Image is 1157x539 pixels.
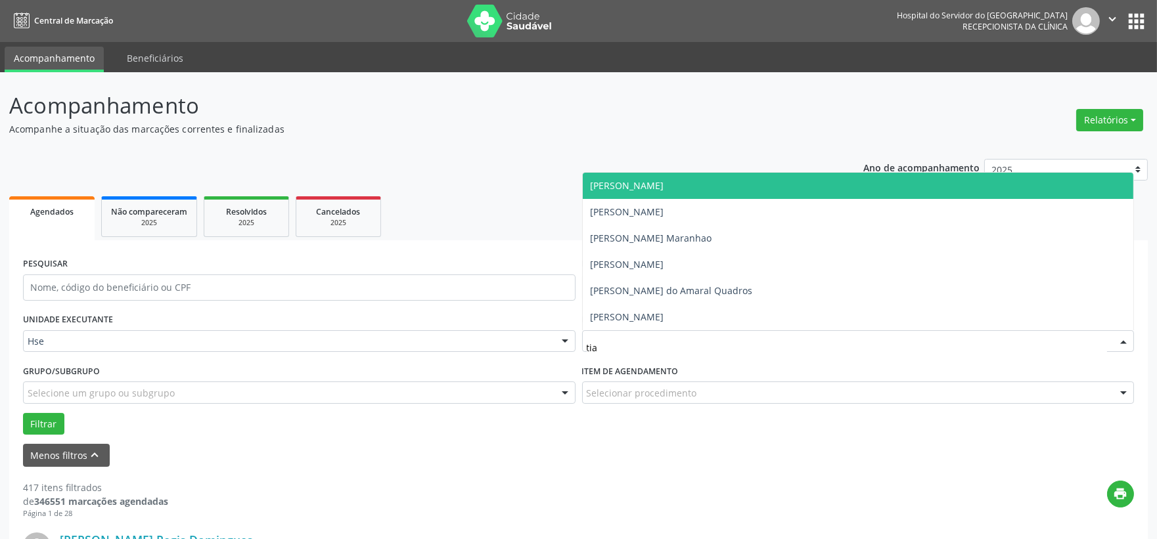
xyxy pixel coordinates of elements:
a: Beneficiários [118,47,193,70]
label: Grupo/Subgrupo [23,361,100,381]
i: keyboard_arrow_up [88,448,102,462]
i: print [1114,486,1128,501]
input: Selecione um profissional [587,335,1108,361]
div: 2025 [306,218,371,228]
button: Filtrar [23,413,64,435]
strong: 346551 marcações agendadas [34,495,168,507]
button: Menos filtroskeyboard_arrow_up [23,444,110,467]
span: Selecione um grupo ou subgrupo [28,386,175,400]
div: Hospital do Servidor do [GEOGRAPHIC_DATA] [897,10,1068,21]
a: Central de Marcação [9,10,113,32]
span: Central de Marcação [34,15,113,26]
span: Hse [28,335,549,348]
span: [PERSON_NAME] do Amaral Quadros [591,284,753,297]
p: Ano de acompanhamento [863,159,980,175]
label: Item de agendamento [582,361,679,381]
img: img [1072,7,1100,35]
span: [PERSON_NAME] [591,179,664,192]
div: 417 itens filtrados [23,481,168,494]
span: Recepcionista da clínica [963,21,1068,32]
div: de [23,494,168,508]
button: Relatórios [1076,109,1143,131]
span: Resolvidos [226,206,267,217]
button: print [1107,481,1134,507]
label: UNIDADE EXECUTANTE [23,310,113,330]
span: Agendados [30,206,74,217]
div: 2025 [111,218,187,228]
span: Cancelados [317,206,361,217]
i:  [1105,12,1120,26]
button: apps [1125,10,1148,33]
span: [PERSON_NAME] [591,311,664,323]
p: Acompanhamento [9,89,806,122]
span: [PERSON_NAME] [591,205,664,218]
a: Acompanhamento [5,47,104,72]
button:  [1100,7,1125,35]
span: Não compareceram [111,206,187,217]
span: [PERSON_NAME] [591,258,664,270]
p: Acompanhe a situação das marcações correntes e finalizadas [9,122,806,136]
label: PESQUISAR [23,254,68,274]
span: [PERSON_NAME] Maranhao [591,232,712,244]
div: Página 1 de 28 [23,508,168,519]
span: Selecionar procedimento [587,386,697,400]
div: 2025 [214,218,279,228]
input: Nome, código do beneficiário ou CPF [23,274,576,301]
